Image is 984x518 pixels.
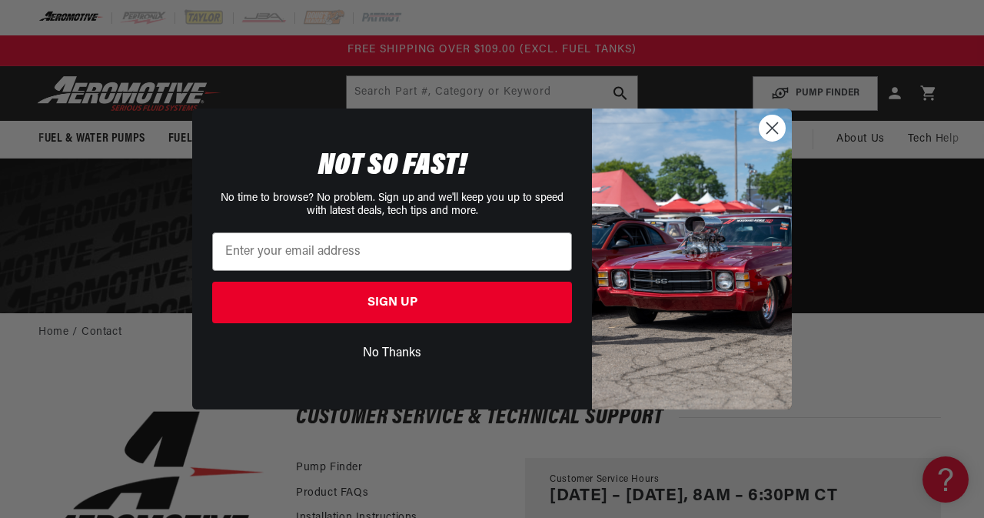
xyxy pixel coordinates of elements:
[221,192,563,217] span: No time to browse? No problem. Sign up and we'll keep you up to speed with latest deals, tech tip...
[212,232,572,271] input: Enter your email address
[759,115,786,142] button: Close dialog
[592,109,792,409] img: 85cdd541-2605-488b-b08c-a5ee7b438a35.jpeg
[318,151,467,182] span: NOT SO FAST!
[212,282,572,323] button: SIGN UP
[212,339,572,368] button: No Thanks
